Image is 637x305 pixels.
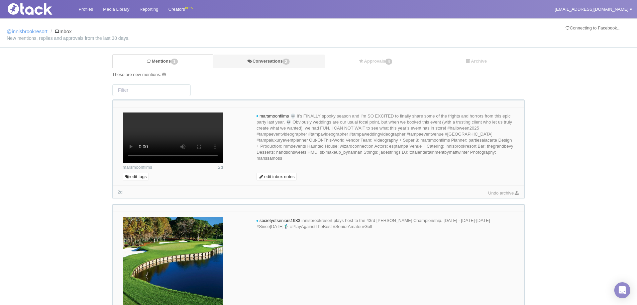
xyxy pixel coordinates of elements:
div: Open Intercom Messenger [614,282,630,298]
input: Filter [112,84,191,96]
a: Archive [427,55,525,68]
span: 💀 It’s FINALLY spooky season and I’m SO EXCITED to finally share some of the frights and horrors ... [256,113,513,161]
span: innisbrookresort plays host to the 43rd [PERSON_NAME] Championship. [DATE] - [DATE]-[DATE] #Since... [256,218,490,229]
span: 2d [218,165,223,170]
a: @innisbrookresort [7,28,47,34]
li: Inbox [49,28,72,34]
img: Tack [5,3,72,15]
a: marsmoonfilms [123,165,152,170]
div: Connecting to Facebook... [565,25,630,31]
div: BETA [185,5,193,12]
span: 2 [283,59,290,65]
span: societyofseniors1983 [259,218,300,223]
a: Undo archive [488,190,519,196]
time: Latest comment: 2025-10-08 16:08 UTC [118,189,122,195]
span: 1 [171,59,178,65]
a: Approvals4 [325,55,428,68]
a: Mentions1 [112,54,213,68]
time: Posted: 2025-10-08 16:08 UTC [218,164,223,170]
a: Conversations2 [213,55,325,68]
span: 2d [118,189,122,195]
i: new [256,220,258,222]
div: These are new mentions. [112,72,525,78]
small: New mentions, replies and approvals from the last 30 days. [7,36,630,41]
iframe: fb:login_button Facebook Social Plugin [565,31,630,41]
span: 4 [385,59,392,65]
a: edit inbox notes [256,173,297,181]
i: new [256,115,258,117]
a: edit tags [123,173,149,181]
span: marsmoonfilms [259,113,289,119]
